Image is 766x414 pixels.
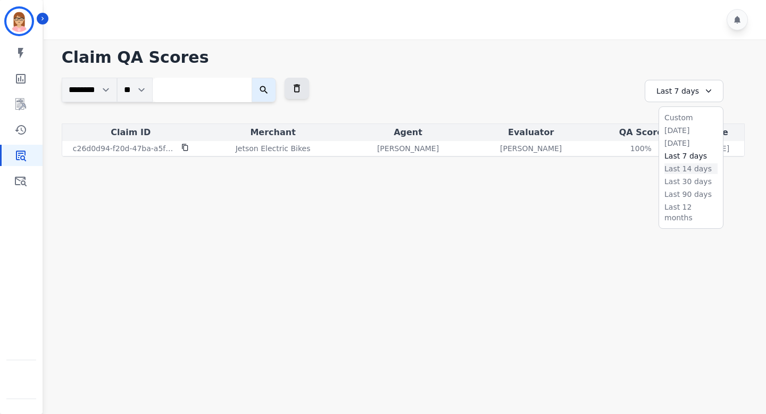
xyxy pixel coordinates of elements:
li: Last 14 days [664,163,718,174]
div: Evaluator [472,126,590,139]
div: Agent [348,126,467,139]
li: Last 7 days [664,151,718,161]
li: Last 90 days [664,189,718,200]
li: Last 12 months [664,202,718,223]
li: Custom [664,112,718,123]
p: Jetson Electric Bikes [236,143,311,154]
p: c26d0d94-f20d-47ba-a5f4-60ea97a71db3 [73,143,175,154]
h1: Claim QA Scores [62,48,745,67]
p: [PERSON_NAME] [500,143,562,154]
div: Merchant [202,126,345,139]
div: QA Score [595,126,687,139]
li: Last 30 days [664,176,718,187]
li: [DATE] [664,125,718,136]
li: [DATE] [664,138,718,148]
div: Claim ID [64,126,197,139]
img: Bordered avatar [6,9,32,34]
div: 100 % [617,143,665,154]
p: [PERSON_NAME] [377,143,439,154]
div: Last 7 days [645,80,723,102]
